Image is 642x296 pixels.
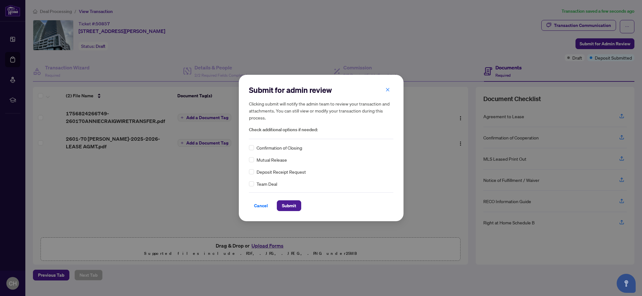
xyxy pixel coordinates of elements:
span: Cancel [254,201,268,211]
button: Open asap [617,274,636,293]
h2: Submit for admin review [249,85,393,95]
span: Deposit Receipt Request [257,168,306,175]
button: Submit [277,200,301,211]
span: Team Deal [257,180,277,187]
span: Confirmation of Closing [257,144,302,151]
button: Cancel [249,200,273,211]
span: Submit [282,201,296,211]
span: Check additional options if needed: [249,126,393,133]
span: Mutual Release [257,156,287,163]
h5: Clicking submit will notify the admin team to review your transaction and attachments. You can st... [249,100,393,121]
span: close [385,87,390,92]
